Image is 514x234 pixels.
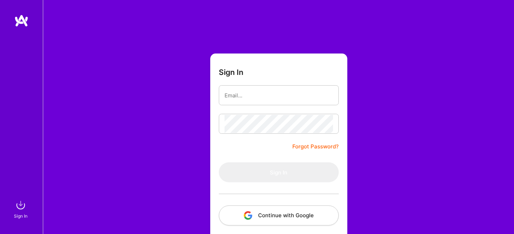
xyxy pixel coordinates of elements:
a: sign inSign In [15,198,28,220]
img: logo [14,14,29,27]
div: Sign In [14,212,27,220]
h3: Sign In [219,68,243,77]
a: Forgot Password? [292,142,339,151]
img: icon [244,211,252,220]
button: Continue with Google [219,205,339,225]
input: Email... [225,86,333,105]
button: Sign In [219,162,339,182]
img: sign in [14,198,28,212]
